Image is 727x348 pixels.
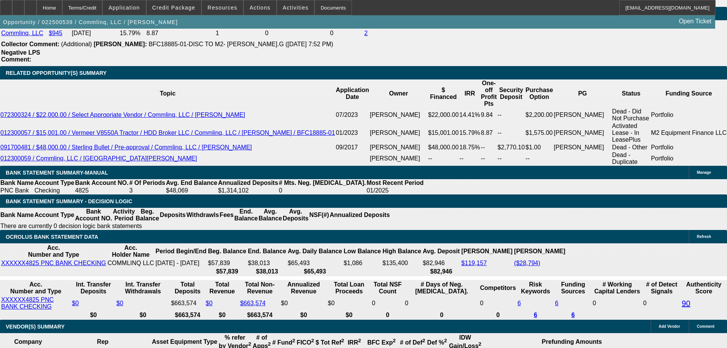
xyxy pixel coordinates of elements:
span: VENDOR(S) SUMMARY [6,324,64,330]
span: RELATED OPPORTUNITY(S) SUMMARY [6,70,106,76]
td: [PERSON_NAME] [369,108,428,122]
td: [PERSON_NAME] [369,144,428,151]
td: $82,946 [422,259,460,267]
td: [DATE] [71,29,119,37]
td: Dead - Duplicate [612,151,651,166]
th: Security Deposit [497,79,525,108]
b: Company [14,338,42,345]
a: $0 [116,300,123,306]
td: -- [497,151,525,166]
th: $57,839 [208,268,247,275]
th: $663,574 [240,311,280,319]
b: [PERSON_NAME]: [93,41,147,47]
th: Purchase Option [525,79,553,108]
sup: 2 [292,338,295,343]
a: 90 [682,299,690,308]
th: Int. Transfer Withdrawals [116,281,170,295]
b: # Fund [272,339,295,346]
th: # Days of Neg. [MEDICAL_DATA]. [405,281,479,295]
td: Activated Lease - In LeasePlus [612,122,651,144]
td: 0 [279,187,366,194]
th: Total Non-Revenue [240,281,280,295]
td: Dead - Other [612,144,651,151]
span: Credit Package [152,5,195,11]
th: Beg. Balance [208,244,247,259]
th: Annualized Deposits [218,179,278,187]
b: FICO [297,339,314,346]
span: Bank Statement Summary - Decision Logic [6,198,132,204]
span: Resources [208,5,237,11]
span: Add Vendor [659,324,680,329]
sup: 2 [248,341,251,347]
th: Total Loan Proceeds [327,281,371,295]
td: 0 [330,29,363,37]
td: 0 [480,296,516,311]
td: -- [525,151,553,166]
th: $38,013 [247,268,286,275]
th: High Balance [382,244,421,259]
th: Beg. Balance [135,208,159,222]
span: Opportunity / 022500539 / Commlinq, LLC / [PERSON_NAME] [3,19,178,25]
td: $135,400 [382,259,421,267]
td: $22,000.00 [428,108,459,122]
sup: 2 [444,338,447,343]
td: $57,839 [208,259,247,267]
th: $0 [327,311,371,319]
a: 6 [571,312,575,318]
th: Risk Keywords [517,281,554,295]
th: Acc. Number and Type [1,281,71,295]
span: 0 [593,300,596,306]
td: [PERSON_NAME] [369,122,428,144]
td: $0 [327,296,371,311]
sup: 2 [479,341,481,347]
a: 6 [517,300,521,306]
th: $0 [280,311,327,319]
td: [DATE] - [DATE] [155,259,207,267]
th: End. Balance [247,244,286,259]
th: Bank Account NO. [75,208,113,222]
td: Portfolio [651,144,727,151]
td: 4825 [75,187,129,194]
td: 14.41% [459,108,480,122]
a: $663,574 [240,300,266,306]
th: $0 [72,311,116,319]
td: 01/2023 [335,122,369,144]
th: Avg. Deposit [422,244,460,259]
td: -- [497,122,525,144]
td: $38,013 [247,259,286,267]
th: $0 [205,311,239,319]
th: Avg. Daily Balance [287,244,343,259]
th: IRR [459,79,480,108]
th: Account Type [34,208,75,222]
th: Owner [369,79,428,108]
span: Application [108,5,140,11]
th: Funding Source [651,79,727,108]
sup: 2 [358,338,361,343]
th: End. Balance [234,208,258,222]
a: 2 [364,30,368,36]
td: $2,770.10 [497,144,525,151]
td: Portfolio [651,108,727,122]
sup: 2 [311,338,314,343]
td: 3 [129,187,166,194]
td: -- [480,151,497,166]
th: Authenticity Score [682,281,726,295]
th: # of Detect Signals [643,281,680,295]
td: 15.79% [459,122,480,144]
td: $2,200.00 [525,108,553,122]
th: Int. Transfer Deposits [72,281,116,295]
th: 0 [405,311,479,319]
td: 0 [371,296,404,311]
span: Actions [250,5,271,11]
th: Period Begin/End [155,244,207,259]
th: Account Type [34,179,75,187]
a: 072300324 / $22,000.00 / Select Appropriate Vendor / Commlinq, LLC / [PERSON_NAME] [0,112,245,118]
td: 9.84 [480,108,497,122]
th: $0 [116,311,170,319]
b: # of Def [400,339,425,346]
span: BANK STATEMENT SUMMARY-MANUAL [6,170,108,176]
td: 01/2025 [366,187,424,194]
td: $65,493 [287,259,343,267]
td: $48,069 [166,187,218,194]
td: Portfolio [651,151,727,166]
